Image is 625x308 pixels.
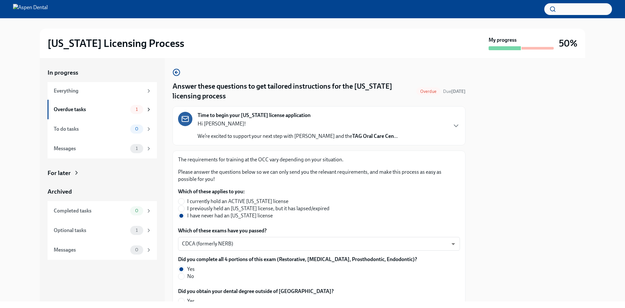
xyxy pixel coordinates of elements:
[173,81,414,101] h4: Answer these questions to get tailored instructions for the [US_STATE] licensing process
[559,37,577,49] h3: 50%
[48,100,157,119] a: Overdue tasks1
[48,201,157,221] a: Completed tasks0
[54,227,128,234] div: Optional tasks
[451,89,465,94] strong: [DATE]
[187,266,195,273] span: Yes
[48,139,157,158] a: Messages1
[48,169,157,177] a: For later
[54,106,128,113] div: Overdue tasks
[54,87,143,95] div: Everything
[178,288,334,295] label: Did you obtain your dental degree outside of [GEOGRAPHIC_DATA]?
[54,125,128,133] div: To do tasks
[131,208,142,213] span: 0
[187,298,195,305] span: Yes
[416,89,440,94] span: Overdue
[54,246,128,254] div: Messages
[198,120,398,127] p: Hi [PERSON_NAME]!
[352,133,394,139] strong: TAG Oral Care Cen
[132,228,142,233] span: 1
[187,198,288,205] span: I currently hold an ACTIVE [US_STATE] license
[54,145,128,152] div: Messages
[48,187,157,196] a: Archived
[178,227,460,234] label: Which of these exams have you passed?
[178,169,460,183] p: Please answer the questions below so we can only send you the relevant requirements, and make thi...
[187,273,194,280] span: No
[48,240,157,260] a: Messages0
[198,133,398,140] p: We’re excited to support your next step with [PERSON_NAME] and the ...
[187,212,273,219] span: I have never had an [US_STATE] license
[187,205,329,212] span: I previously held an [US_STATE] license, but it has lapsed/expired
[198,112,311,119] strong: Time to begin your [US_STATE] license application
[131,247,142,252] span: 0
[13,4,48,14] img: Aspen Dental
[489,37,517,44] strong: My progress
[48,119,157,139] a: To do tasks0
[178,237,460,251] div: CDCA (formerly NERB)
[131,126,142,131] span: 0
[48,37,184,50] h2: [US_STATE] Licensing Process
[48,221,157,240] a: Optional tasks1
[132,146,142,151] span: 1
[48,68,157,77] a: In progress
[178,256,417,263] label: Did you complete all 4 portions of this exam (Restorative, [MEDICAL_DATA], Prosthodontic, Endodon...
[443,89,465,94] span: Due
[54,207,128,214] div: Completed tasks
[178,156,460,163] p: The requirements for training at the OCC vary depending on your situation.
[443,88,465,95] span: October 4th, 2025 13:00
[178,188,335,195] label: Which of these applies to you:
[132,107,142,112] span: 1
[48,169,71,177] div: For later
[48,82,157,100] a: Everything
